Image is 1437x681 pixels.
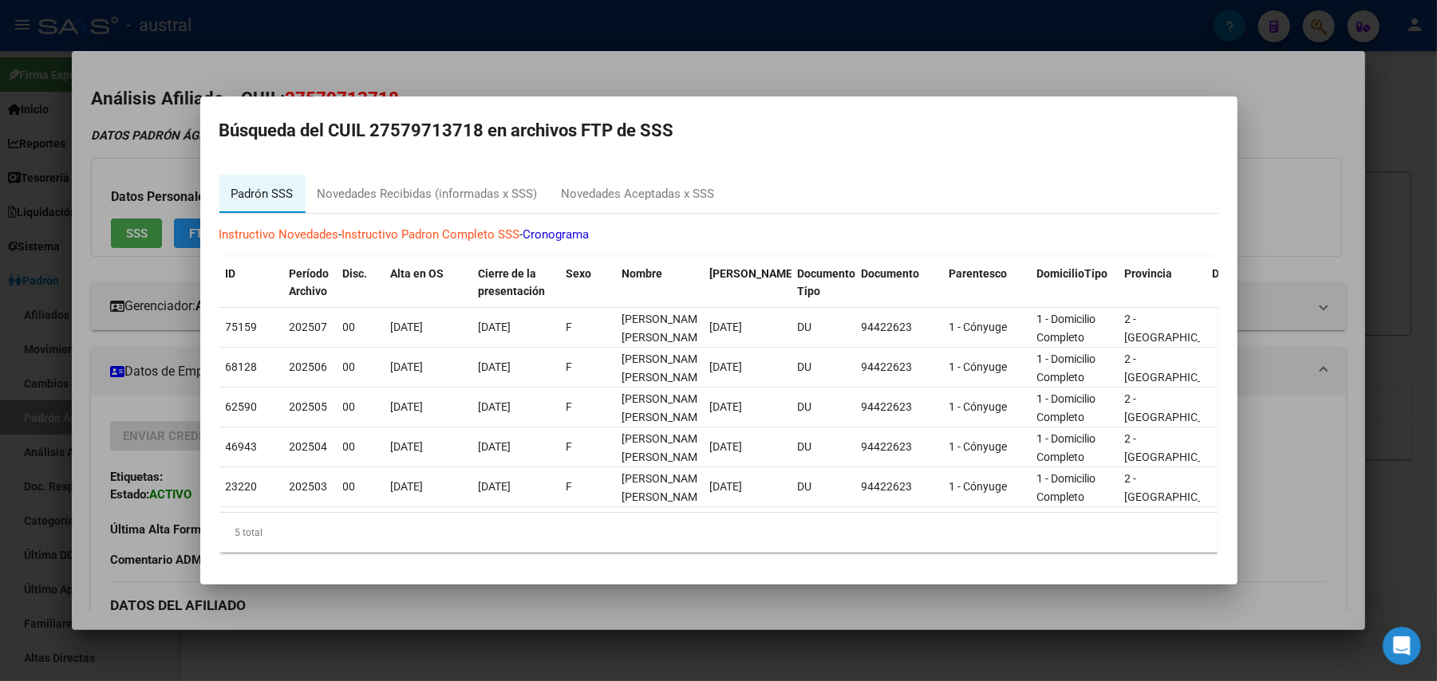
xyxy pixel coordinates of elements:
[219,513,1218,553] div: 5 total
[622,267,663,280] span: Nombre
[862,267,920,280] span: Documento
[226,480,258,493] span: 23220
[290,440,328,453] span: 202504
[949,267,1008,280] span: Parentesco
[219,116,1218,146] h2: Búsqueda del CUIL 27579713718 en archivos FTP de SSS
[391,400,424,413] span: [DATE]
[226,440,258,453] span: 46943
[1125,392,1233,423] span: 2 - [GEOGRAPHIC_DATA]
[343,318,378,337] div: 00
[385,257,472,309] datatable-header-cell: Alta en OS
[219,257,283,309] datatable-header-cell: ID
[798,478,849,496] div: DU
[1037,472,1096,503] span: 1 - Domicilio Completo
[798,438,849,456] div: DU
[1206,257,1294,309] datatable-header-cell: Departamento
[290,400,328,413] span: 202505
[1037,313,1096,344] span: 1 - Domicilio Completo
[862,358,937,376] div: 94422623
[710,440,743,453] span: [DATE]
[337,257,385,309] datatable-header-cell: Disc.
[479,440,511,453] span: [DATE]
[949,480,1008,493] span: 1 - Cónyuge
[391,321,424,333] span: [DATE]
[343,438,378,456] div: 00
[949,400,1008,413] span: 1 - Cónyuge
[862,438,937,456] div: 94422623
[862,318,937,337] div: 94422623
[283,257,337,309] datatable-header-cell: Período Archivo
[622,352,710,384] span: BENITEZ AQUINO, VIVIANA
[391,480,424,493] span: [DATE]
[219,227,339,242] a: Instructivo Novedades
[479,321,511,333] span: [DATE]
[1125,267,1173,280] span: Provincia
[1037,432,1096,463] span: 1 - Domicilio Completo
[862,398,937,416] div: 94422623
[710,360,743,373] span: [DATE]
[523,227,590,242] a: Cronograma
[622,392,710,423] span: BENITEZ AQUINO, VIVIANA
[567,321,573,333] span: F
[1037,267,1108,280] span: DomicilioTipo
[704,257,792,309] datatable-header-cell: Fecha Nac.
[318,185,538,203] div: Novedades Recibidas (informadas x SSS)
[290,480,328,493] span: 202503
[343,267,368,280] span: Disc.
[290,267,330,298] span: Período Archivo
[226,321,258,333] span: 75159
[391,267,444,280] span: Alta en OS
[226,400,258,413] span: 62590
[219,226,1218,244] p: - -
[567,400,573,413] span: F
[798,318,849,337] div: DU
[226,267,236,280] span: ID
[231,185,294,203] div: Padrón SSS
[343,398,378,416] div: 00
[479,480,511,493] span: [DATE]
[391,360,424,373] span: [DATE]
[710,480,743,493] span: [DATE]
[1125,352,1233,384] span: 2 - [GEOGRAPHIC_DATA]
[567,480,573,493] span: F
[1213,267,1286,280] span: Departamento
[949,440,1008,453] span: 1 - Cónyuge
[616,257,704,309] datatable-header-cell: Nombre
[1125,472,1233,503] span: 2 - [GEOGRAPHIC_DATA]
[567,267,592,280] span: Sexo
[710,321,743,333] span: [DATE]
[479,267,546,298] span: Cierre de la presentación
[710,267,799,280] span: [PERSON_NAME].
[1125,432,1233,463] span: 2 - [GEOGRAPHIC_DATA]
[710,400,743,413] span: [DATE]
[560,257,616,309] datatable-header-cell: Sexo
[343,358,378,376] div: 00
[798,358,849,376] div: DU
[1031,257,1119,309] datatable-header-cell: DomicilioTipo
[342,227,520,242] a: Instructivo Padron Completo SSS
[792,257,855,309] datatable-header-cell: Documento Tipo
[1125,313,1233,344] span: 2 - [GEOGRAPHIC_DATA]
[949,360,1008,373] span: 1 - Cónyuge
[1383,627,1421,665] iframe: Intercom live chat
[622,432,710,463] span: BENITEZ AQUINO, VIVIANA
[949,321,1008,333] span: 1 - Cónyuge
[622,313,710,344] span: BENITEZ AQUINO, VIVIANA
[562,185,715,203] div: Novedades Aceptadas x SSS
[290,360,328,373] span: 202506
[290,321,328,333] span: 202507
[391,440,424,453] span: [DATE]
[567,440,573,453] span: F
[855,257,943,309] datatable-header-cell: Documento
[479,360,511,373] span: [DATE]
[479,400,511,413] span: [DATE]
[862,478,937,496] div: 94422623
[798,398,849,416] div: DU
[1037,352,1096,384] span: 1 - Domicilio Completo
[1119,257,1206,309] datatable-header-cell: Provincia
[1037,392,1096,423] span: 1 - Domicilio Completo
[343,478,378,496] div: 00
[943,257,1031,309] datatable-header-cell: Parentesco
[567,360,573,373] span: F
[472,257,560,309] datatable-header-cell: Cierre de la presentación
